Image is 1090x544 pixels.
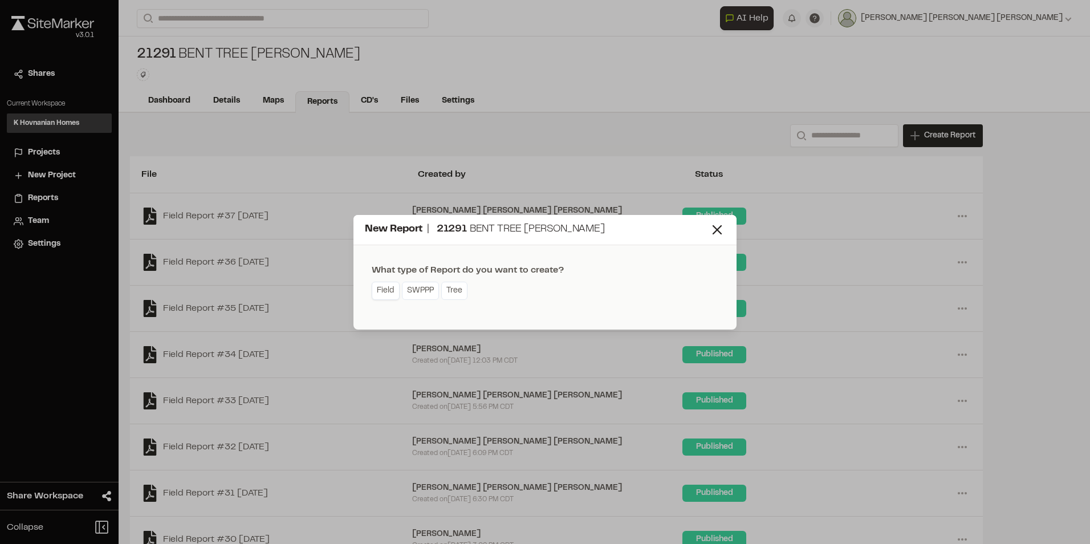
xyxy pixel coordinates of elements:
span: | [427,225,429,234]
span: 21291 [437,225,467,234]
div: New Report [365,222,709,237]
a: Field [372,282,400,300]
a: SWPPP [402,282,439,300]
span: Bent Tree [PERSON_NAME] [470,225,605,234]
a: Tree [441,282,467,300]
div: What type of Report do you want to create? [372,263,564,277]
